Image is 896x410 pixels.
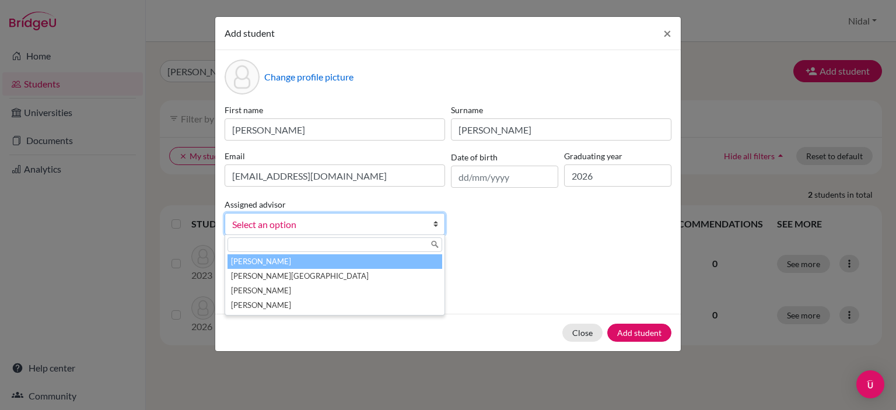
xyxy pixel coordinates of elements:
[225,59,260,94] div: Profile picture
[856,370,884,398] div: Open Intercom Messenger
[225,254,671,268] p: Parents
[228,298,442,313] li: [PERSON_NAME]
[451,166,558,188] input: dd/mm/yyyy
[225,150,445,162] label: Email
[663,24,671,41] span: ×
[607,324,671,342] button: Add student
[451,104,671,116] label: Surname
[225,27,275,38] span: Add student
[228,269,442,283] li: [PERSON_NAME][GEOGRAPHIC_DATA]
[654,17,681,50] button: Close
[562,324,603,342] button: Close
[232,217,422,232] span: Select an option
[225,198,286,211] label: Assigned advisor
[451,151,498,163] label: Date of birth
[228,283,442,298] li: [PERSON_NAME]
[564,150,671,162] label: Graduating year
[225,104,445,116] label: First name
[228,254,442,269] li: [PERSON_NAME]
